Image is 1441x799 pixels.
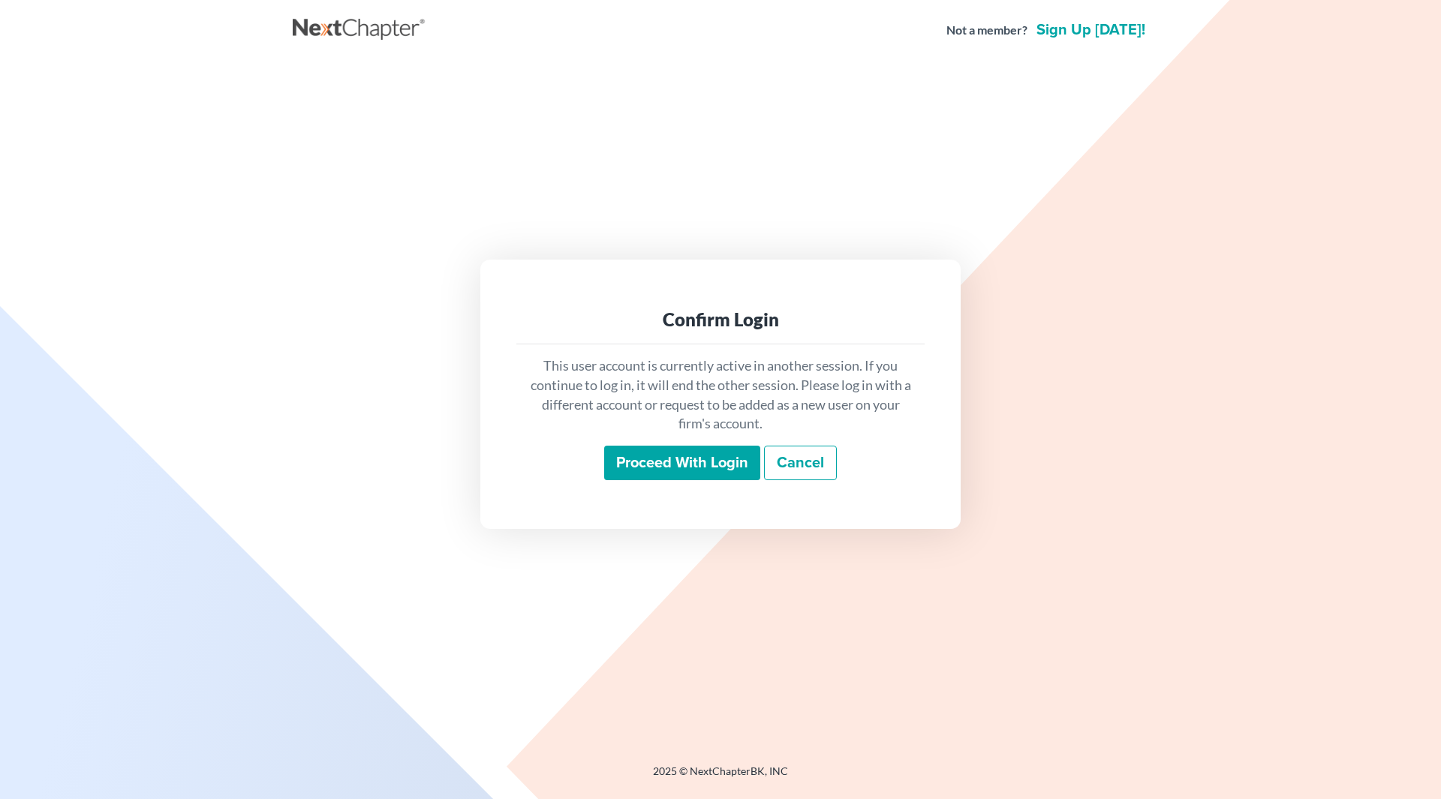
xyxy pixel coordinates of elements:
[528,308,913,332] div: Confirm Login
[293,764,1148,791] div: 2025 © NextChapterBK, INC
[604,446,760,480] input: Proceed with login
[1033,23,1148,38] a: Sign up [DATE]!
[528,356,913,434] p: This user account is currently active in another session. If you continue to log in, it will end ...
[764,446,837,480] a: Cancel
[946,22,1027,39] strong: Not a member?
